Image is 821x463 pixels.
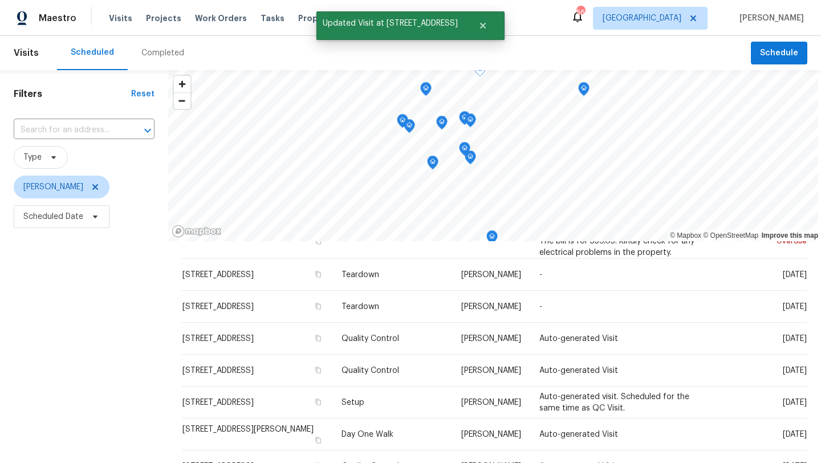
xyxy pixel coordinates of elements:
button: Copy Address [313,397,323,407]
button: Copy Address [313,365,323,375]
span: Day One Walk [342,430,393,438]
span: - [539,303,542,311]
span: Tasks [261,14,284,22]
span: [STREET_ADDRESS] [182,271,254,279]
div: Reset [131,88,155,100]
input: Search for an address... [14,121,123,139]
span: [PERSON_NAME] [461,335,521,343]
span: Updated Visit at [STREET_ADDRESS] [316,11,464,35]
span: [PERSON_NAME] [461,303,521,311]
span: [DATE] [783,430,807,438]
span: [DATE] [783,335,807,343]
span: [STREET_ADDRESS] [182,335,254,343]
button: Copy Address [313,269,323,279]
span: Auto-generated Visit [539,430,618,438]
div: Scheduled [71,47,114,58]
span: Schedule [760,46,798,60]
button: Close [464,14,502,37]
span: [PERSON_NAME] [23,181,83,193]
div: Map marker [486,230,498,248]
span: Projects [146,13,181,24]
button: Zoom in [174,76,190,92]
span: - [539,271,542,279]
span: [PERSON_NAME] [461,399,521,407]
span: [DATE] [727,225,807,246]
a: OpenStreetMap [703,232,758,239]
div: Map marker [459,142,470,160]
a: Mapbox homepage [172,225,222,238]
span: [GEOGRAPHIC_DATA] [603,13,681,24]
span: Quality Control [342,367,399,375]
a: Mapbox [670,232,701,239]
span: Work Orders [195,13,247,24]
div: Map marker [420,82,432,100]
button: Open [140,123,156,139]
span: Quality Control [342,335,399,343]
button: Schedule [751,42,807,65]
span: [PERSON_NAME] [461,430,521,438]
div: Map marker [465,113,476,131]
a: Improve this map [762,232,818,239]
div: Map marker [474,63,486,80]
span: Auto-generated Visit [539,367,618,375]
div: Map marker [578,82,590,100]
span: [DATE] [783,399,807,407]
span: Teardown [342,271,379,279]
span: Zoom out [174,93,190,109]
canvas: Map [168,70,818,241]
span: Maestro [39,13,76,24]
div: Map marker [404,119,415,137]
div: Map marker [459,111,470,129]
span: [STREET_ADDRESS] [182,303,254,311]
span: [DATE] [783,271,807,279]
span: [STREET_ADDRESS][PERSON_NAME] [182,425,314,433]
span: [PERSON_NAME] [735,13,804,24]
span: Scheduled Date [23,211,83,222]
span: [PERSON_NAME] [461,367,521,375]
span: Visits [14,40,39,66]
button: Zoom out [174,92,190,109]
button: Copy Address [313,301,323,311]
div: Map marker [465,151,476,168]
span: Type [23,152,42,163]
span: Visits [109,13,132,24]
button: Copy Address [313,333,323,343]
h1: Filters [14,88,131,100]
span: [DATE] [783,367,807,375]
span: Hi team, we received a high-usage electric alert from a utility company for this home. The bill i... [539,214,700,256]
div: Map marker [436,116,448,133]
div: Map marker [397,114,408,132]
span: Auto-generated visit. Scheduled for the same time as QC Visit. [539,393,689,412]
span: Properties [298,13,343,24]
button: Copy Address [313,435,323,445]
span: [STREET_ADDRESS] [182,367,254,375]
div: 56 [576,7,584,18]
span: [DATE] [783,303,807,311]
span: Setup [342,399,364,407]
button: Copy Address [313,235,323,246]
div: Map marker [427,156,438,173]
span: Teardown [342,303,379,311]
div: Completed [141,47,184,59]
span: Auto-generated Visit [539,335,618,343]
div: Overdue [727,235,807,246]
span: [STREET_ADDRESS] [182,399,254,407]
span: [PERSON_NAME] [461,271,521,279]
